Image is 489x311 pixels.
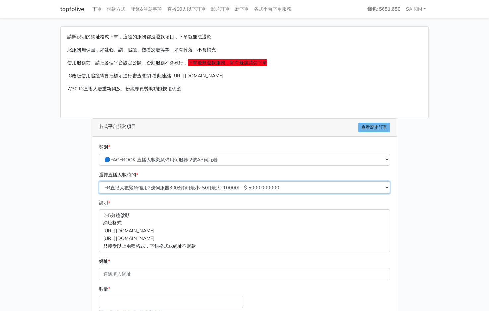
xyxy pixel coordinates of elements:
[90,3,104,16] a: 下單
[99,199,110,207] label: 說明
[99,209,390,252] p: 2-5分鐘啟動 網址格式 [URL][DOMAIN_NAME] [URL][DOMAIN_NAME] 只接受以上兩種格式，下錯格式或網址不退款
[67,46,422,54] p: 此服務無保固，如愛心、讚、追蹤、觀看次數等等，如有掉落，不會補充
[60,3,84,16] a: topfblive
[208,3,232,16] a: 影片訂單
[251,3,294,16] a: 各式平台下單服務
[358,123,390,132] a: 查看歷史訂單
[104,3,128,16] a: 付款方式
[99,268,390,280] input: 這邊填入網址
[67,33,422,41] p: 請照說明的網址格式下單，這邊的服務都沒退款項目，下單就無法退款
[67,85,422,93] p: 7/30 IG直播人數重新開放、粉絲專頁贊助功能恢復供應
[99,285,110,293] label: 數量
[99,171,138,179] label: 選擇直播人數時間
[99,258,110,265] label: 網址
[367,6,401,12] strong: 錢包: 5651.650
[232,3,251,16] a: 新下單
[165,3,208,16] a: 直播50人以下訂單
[403,3,429,16] a: SAIKIM
[365,3,403,16] a: 錢包: 5651.650
[188,59,267,66] span: 下單後無退款服務，如有疑慮請勿下單
[99,143,110,151] label: 類別
[128,3,165,16] a: 聯繫&注意事項
[92,119,397,137] div: 各式平台服務項目
[67,72,422,80] p: IG改版使用追蹤需要把標示進行審查關閉 看此連結 [URL][DOMAIN_NAME]
[67,59,422,67] p: 使用服務前，請把各個平台設定公開，否則服務不會執行，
